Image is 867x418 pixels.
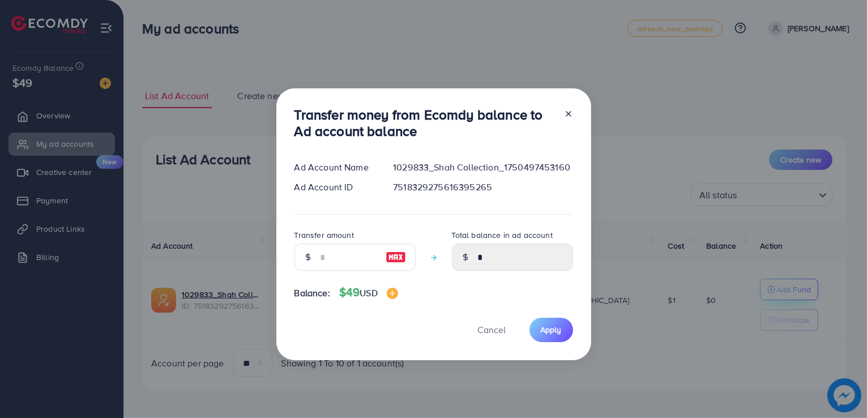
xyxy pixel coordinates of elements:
[541,324,562,335] span: Apply
[294,229,354,241] label: Transfer amount
[294,106,555,139] h3: Transfer money from Ecomdy balance to Ad account balance
[464,318,520,342] button: Cancel
[360,287,377,299] span: USD
[478,323,506,336] span: Cancel
[285,181,385,194] div: Ad Account ID
[384,161,582,174] div: 1029833_Shah Collection_1750497453160
[384,181,582,194] div: 7518329275616395265
[529,318,573,342] button: Apply
[452,229,553,241] label: Total balance in ad account
[339,285,398,300] h4: $49
[294,287,330,300] span: Balance:
[386,250,406,264] img: image
[387,288,398,299] img: image
[285,161,385,174] div: Ad Account Name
